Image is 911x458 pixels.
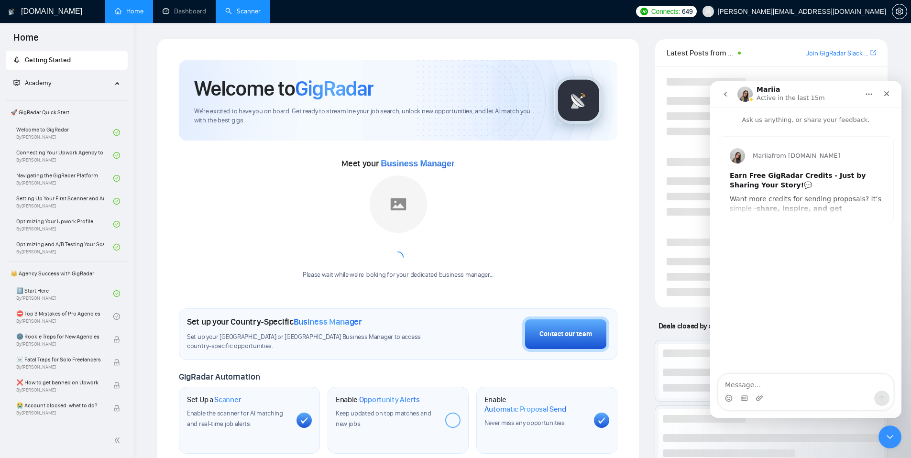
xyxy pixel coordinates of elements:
span: Getting Started [25,56,71,64]
span: check-circle [113,221,120,228]
span: Academy [13,79,51,87]
span: loading [392,251,404,263]
span: setting [892,8,907,15]
span: Scanner [214,395,241,404]
span: check-circle [113,129,120,136]
a: ⛔ Top 3 Mistakes of Pro AgenciesBy[PERSON_NAME] [16,306,113,327]
img: placeholder.png [370,175,427,233]
span: 👑 Agency Success with GigRadar [7,264,127,283]
span: Business Manager [381,159,454,168]
span: lock [113,359,120,366]
span: 🌚 Rookie Traps for New Agencies [16,332,104,341]
span: Latest Posts from the GigRadar Community [667,47,735,59]
span: ❌ How to get banned on Upwork [16,378,104,387]
span: fund-projection-screen [13,79,20,86]
h1: Enable [484,395,586,414]
button: setting [892,4,907,19]
span: Meet your [341,158,454,169]
span: Opportunity Alerts [359,395,420,404]
span: user [705,8,712,15]
span: check-circle [113,290,120,297]
span: By [PERSON_NAME] [16,387,104,393]
span: By [PERSON_NAME] [16,341,104,347]
a: dashboardDashboard [163,7,206,15]
span: check-circle [113,175,120,182]
img: upwork-logo.png [640,8,648,15]
span: By [PERSON_NAME] [16,410,104,416]
span: GigRadar [295,76,373,101]
span: Academy [25,79,51,87]
span: Business Manager [294,316,362,327]
span: 😭 Account blocked: what to do? [16,401,104,410]
span: Deals closed by similar GigRadar users [655,317,784,334]
a: Optimizing Your Upwork ProfileBy[PERSON_NAME] [16,214,113,235]
span: export [870,49,876,56]
h1: Set up your Country-Specific [187,316,362,327]
div: Please wait while we're looking for your dedicated business manager... [297,271,499,280]
a: 1️⃣ Start HereBy[PERSON_NAME] [16,283,113,304]
img: logo [8,4,15,20]
button: Contact our team [522,316,609,352]
span: We're excited to have you on board. Get ready to streamline your job search, unlock new opportuni... [194,107,539,125]
span: ☠️ Fatal Traps for Solo Freelancers [16,355,104,364]
a: Setting Up Your First Scanner and Auto-BidderBy[PERSON_NAME] [16,191,113,212]
iframe: Intercom live chat [710,81,901,418]
span: lock [113,336,120,343]
a: Join GigRadar Slack Community [806,48,868,59]
span: rocket [13,56,20,63]
h1: Set Up a [187,395,241,404]
h1: Enable [336,395,420,404]
a: Connecting Your Upwork Agency to GigRadarBy[PERSON_NAME] [16,145,113,166]
span: Enable the scanner for AI matching and real-time job alerts. [187,409,283,428]
span: Connects: [651,6,680,17]
img: gigradar-logo.png [555,76,603,124]
span: lock [113,382,120,389]
a: searchScanner [225,7,261,15]
span: By [PERSON_NAME] [16,364,104,370]
span: Automatic Proposal Send [484,404,566,414]
a: Welcome to GigRadarBy[PERSON_NAME] [16,122,113,143]
a: Optimizing and A/B Testing Your Scanner for Better ResultsBy[PERSON_NAME] [16,237,113,258]
a: homeHome [115,7,143,15]
li: Getting Started [6,51,128,70]
iframe: Intercom live chat [878,425,901,448]
h1: Welcome to [194,76,373,101]
span: GigRadar Automation [179,371,260,382]
span: check-circle [113,152,120,159]
span: 🚀 GigRadar Quick Start [7,103,127,122]
span: double-left [114,436,123,445]
span: check-circle [113,244,120,251]
span: lock [113,405,120,412]
div: Contact our team [539,329,592,339]
span: Set up your [GEOGRAPHIC_DATA] or [GEOGRAPHIC_DATA] Business Manager to access country-specific op... [187,333,440,351]
span: Keep updated on top matches and new jobs. [336,409,431,428]
a: setting [892,8,907,15]
span: check-circle [113,198,120,205]
span: Never miss any opportunities. [484,419,566,427]
a: Navigating the GigRadar PlatformBy[PERSON_NAME] [16,168,113,189]
span: 649 [682,6,692,17]
span: Home [6,31,46,51]
span: check-circle [113,313,120,320]
a: export [870,48,876,57]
